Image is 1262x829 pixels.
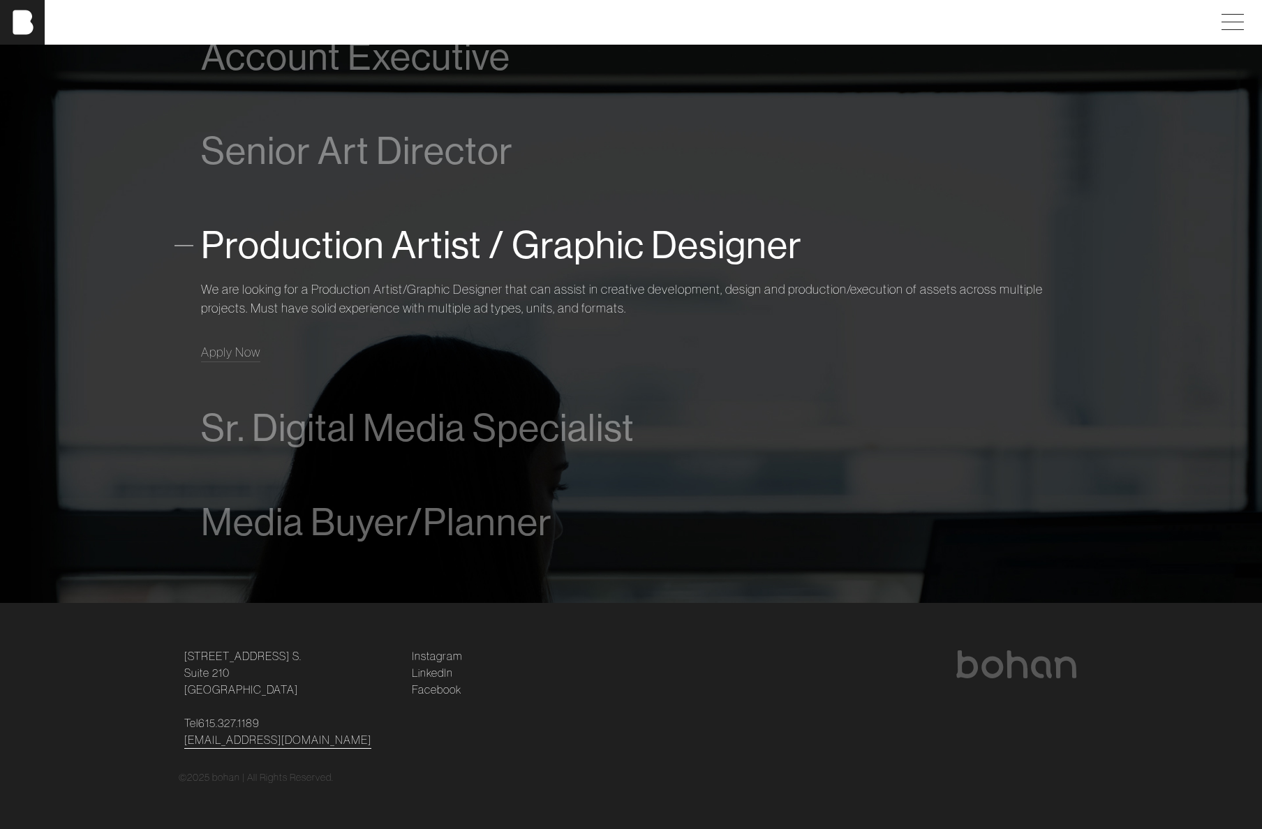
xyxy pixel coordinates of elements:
[184,731,371,748] a: [EMAIL_ADDRESS][DOMAIN_NAME]
[212,770,334,785] p: bohan | All Rights Reserved.
[201,344,260,360] span: Apply Now
[179,770,1083,785] div: © 2025
[412,664,453,681] a: LinkedIn
[201,407,634,449] span: Sr. Digital Media Specialist
[201,130,513,172] span: Senior Art Director
[184,715,395,748] p: Tel
[201,224,802,267] span: Production Artist / Graphic Designer
[201,501,552,544] span: Media Buyer/Planner
[201,343,260,361] a: Apply Now
[412,681,461,698] a: Facebook
[198,715,260,731] a: 615.327.1189
[184,648,302,698] a: [STREET_ADDRESS] S.Suite 210[GEOGRAPHIC_DATA]
[955,650,1078,678] img: bohan logo
[201,280,1061,318] p: We are looking for a Production Artist/Graphic Designer that can assist in creative development, ...
[201,36,510,78] span: Account Executive
[412,648,462,664] a: Instagram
